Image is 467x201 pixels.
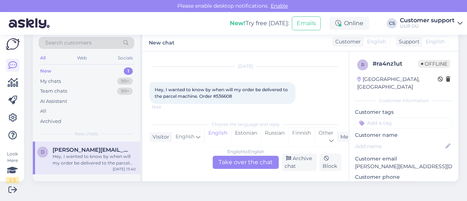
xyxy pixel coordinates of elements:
div: [DATE] 13:40 [113,166,136,172]
div: AI Assistant [40,98,67,105]
div: Try free [DATE]: [230,19,289,28]
div: Customer [332,38,361,46]
div: Customer support [400,18,455,23]
span: English [426,38,445,46]
div: 99+ [117,78,133,85]
div: 99+ [117,88,133,95]
div: Archived [40,118,61,125]
span: d [41,149,45,155]
div: English [205,128,231,146]
div: Online [329,17,369,30]
button: Emails [292,16,321,30]
input: Add name [355,142,444,150]
span: English [367,38,386,46]
div: Russian [261,128,288,146]
span: Search customers [45,39,92,47]
span: Enable [269,3,290,9]
div: Look Here [6,151,19,183]
div: Me [337,133,348,141]
div: English to English [227,148,264,155]
div: Take over the chat [213,156,279,169]
p: [PERSON_NAME][EMAIL_ADDRESS][DOMAIN_NAME] [355,163,452,170]
div: Finnish [288,128,314,146]
div: Estonian [231,128,261,146]
div: Team chats [40,88,67,95]
div: Archive chat [282,154,317,171]
div: Choose the language and reply [150,121,341,128]
div: Web [76,53,88,63]
span: r [361,62,364,67]
div: # ra4nz1ut [373,59,418,68]
div: [GEOGRAPHIC_DATA], [GEOGRAPHIC_DATA] [357,76,438,91]
span: Other [319,130,333,136]
b: New! [230,20,246,27]
div: Customer information [355,97,452,104]
div: 1 / 3 [6,177,19,183]
span: English [175,133,194,141]
p: Customer tags [355,108,452,116]
div: Support [396,38,420,46]
span: Offline [418,60,450,68]
div: All [39,53,47,63]
a: Customer supportUUR OÜ [400,18,463,29]
div: Visitor [150,133,169,141]
div: My chats [40,78,61,85]
div: Block [320,154,341,171]
img: Askly Logo [6,38,20,50]
label: New chat [149,37,174,47]
div: 1 [124,67,133,75]
p: Customer name [355,131,452,139]
span: New chats [75,131,98,137]
div: UUR OÜ [400,23,455,29]
span: Hey, I wanted to know by when will my order be delivered to the parcel machine. Order #536608 [155,87,289,99]
p: Customer phone [355,173,452,181]
div: CS [387,18,397,28]
div: [DATE] [150,63,341,70]
div: Hey, I wanted to know by when will my order be delivered to the parcel machine. Order #536608 [53,153,136,166]
input: Add a tag [355,117,452,128]
span: durrah.abdullah@gmail.com [53,147,128,153]
p: Customer email [355,155,452,163]
span: 13:40 [152,104,179,110]
div: Request phone number [355,181,421,191]
div: All [40,108,46,115]
div: New [40,67,51,75]
div: Socials [116,53,134,63]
